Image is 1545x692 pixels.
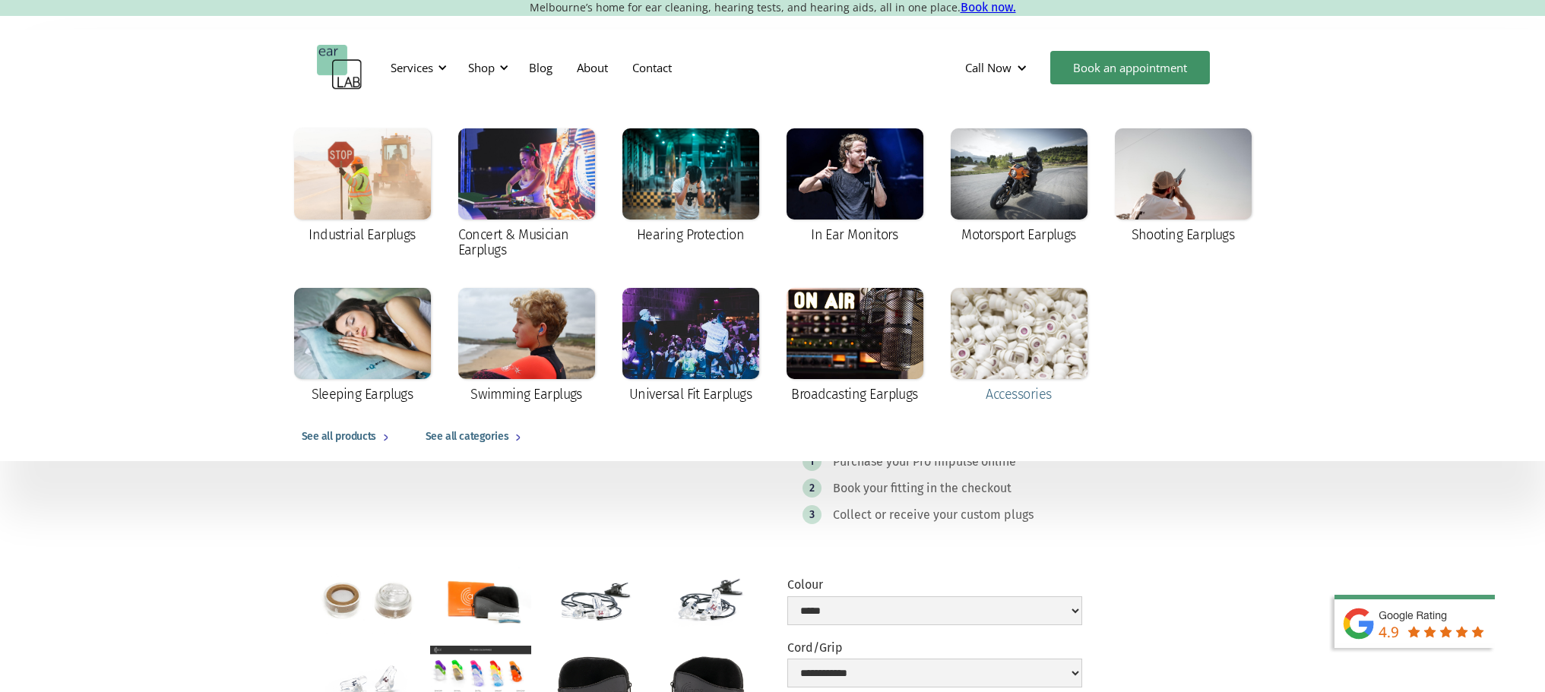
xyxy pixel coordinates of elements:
[809,482,815,494] div: 2
[637,227,744,242] div: Hearing Protection
[317,567,418,634] a: open lightbox
[787,640,1082,655] label: Cord/Grip
[833,507,1034,523] div: Collect or receive your custom plugs
[287,412,410,461] a: See all products
[629,387,752,402] div: Universal Fit Earplugs
[451,121,603,268] a: Concert & Musician Earplugs
[430,567,531,634] a: open lightbox
[458,227,595,258] div: Concert & Musician Earplugs
[620,46,684,90] a: Contact
[470,387,582,402] div: Swimming Earplugs
[981,454,1016,469] div: online
[809,509,815,520] div: 3
[787,577,1082,592] label: Colour
[833,454,910,469] div: Purchase your
[965,60,1012,75] div: Call Now
[312,387,413,402] div: Sleeping Earplugs
[459,45,513,90] div: Shop
[543,567,644,634] a: open lightbox
[913,454,979,469] div: Pro Impulse
[1107,121,1259,253] a: Shooting Earplugs
[943,280,1095,412] a: Accessories
[309,227,416,242] div: Industrial Earplugs
[1132,227,1235,242] div: Shooting Earplugs
[961,227,1076,242] div: Motorsport Earplugs
[809,456,814,467] div: 1
[986,387,1051,402] div: Accessories
[615,121,767,253] a: Hearing Protection
[791,387,918,402] div: Broadcasting Earplugs
[1050,51,1210,84] a: Book an appointment
[779,121,931,253] a: In Ear Monitors
[517,46,565,90] a: Blog
[302,428,376,446] div: See all products
[565,46,620,90] a: About
[426,428,508,446] div: See all categories
[410,412,543,461] a: See all categories
[287,121,438,253] a: Industrial Earplugs
[953,45,1043,90] div: Call Now
[287,280,438,412] a: Sleeping Earplugs
[779,280,931,412] a: Broadcasting Earplugs
[833,481,1012,496] div: Book your fitting in the checkout
[382,45,451,90] div: Services
[615,280,767,412] a: Universal Fit Earplugs
[943,121,1095,253] a: Motorsport Earplugs
[657,567,758,634] a: open lightbox
[317,45,363,90] a: home
[468,60,495,75] div: Shop
[391,60,433,75] div: Services
[451,280,603,412] a: Swimming Earplugs
[811,227,898,242] div: In Ear Monitors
